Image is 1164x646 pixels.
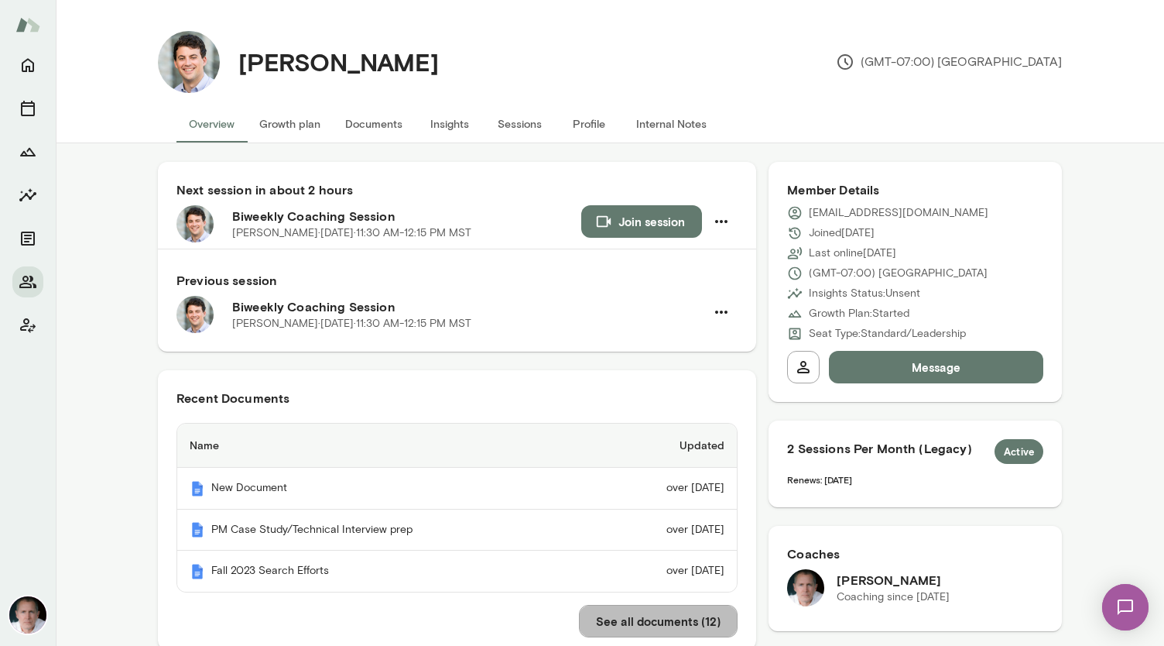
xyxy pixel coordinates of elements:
[809,205,988,221] p: [EMAIL_ADDRESS][DOMAIN_NAME]
[190,564,205,579] img: Mento
[177,468,597,510] th: New Document
[177,510,597,552] th: PM Case Study/Technical Interview prep
[12,266,43,297] button: Members
[581,205,702,238] button: Join session
[995,445,1043,460] span: Active
[12,223,43,254] button: Documents
[809,306,909,321] p: Growth Plan: Started
[176,389,738,407] h6: Recent Documents
[484,105,554,143] button: Sessions
[232,225,471,241] p: [PERSON_NAME] · [DATE] · 11:30 AM-12:15 PM MST
[12,93,43,124] button: Sessions
[809,225,875,241] p: Joined [DATE]
[597,551,737,592] td: over [DATE]
[12,180,43,211] button: Insights
[787,569,824,606] img: Mike Lane
[809,286,920,301] p: Insights Status: Unsent
[9,596,46,634] img: Mike Lane
[787,545,1043,563] h6: Coaches
[787,474,852,485] span: Renews: [DATE]
[190,481,205,497] img: Mento
[247,105,333,143] button: Growth plan
[232,316,471,332] p: [PERSON_NAME] · [DATE] · 11:30 AM-12:15 PM MST
[809,326,966,342] p: Seat Type: Standard/Leadership
[787,180,1043,199] h6: Member Details
[12,50,43,81] button: Home
[177,551,597,592] th: Fall 2023 Search Efforts
[836,53,1062,71] p: (GMT-07:00) [GEOGRAPHIC_DATA]
[597,468,737,510] td: over [DATE]
[15,10,40,40] img: Mento
[158,31,220,93] img: Jordan Stern
[787,439,1043,464] h6: 2 Sessions Per Month (Legacy)
[238,47,439,77] h4: [PERSON_NAME]
[232,207,581,225] h6: Biweekly Coaching Session
[333,105,415,143] button: Documents
[176,105,247,143] button: Overview
[829,351,1043,383] button: Message
[624,105,719,143] button: Internal Notes
[176,271,738,290] h6: Previous session
[190,522,205,538] img: Mento
[579,605,738,637] button: See all documents (12)
[177,424,597,468] th: Name
[837,571,950,589] h6: [PERSON_NAME]
[597,510,737,552] td: over [DATE]
[554,105,624,143] button: Profile
[176,180,738,199] h6: Next session in about 2 hours
[415,105,484,143] button: Insights
[597,424,737,468] th: Updated
[232,297,705,316] h6: Biweekly Coaching Session
[12,136,43,167] button: Growth Plan
[809,246,896,261] p: Last online [DATE]
[809,266,988,281] p: (GMT-07:00) [GEOGRAPHIC_DATA]
[837,589,950,605] p: Coaching since [DATE]
[12,310,43,341] button: Client app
